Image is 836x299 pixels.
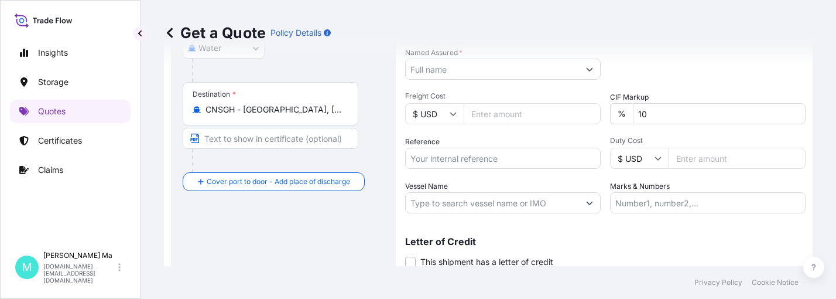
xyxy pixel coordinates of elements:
[10,100,131,123] a: Quotes
[579,192,600,213] button: Show suggestions
[193,90,236,99] div: Destination
[205,104,344,115] input: Destination
[669,148,806,169] input: Enter amount
[43,251,116,260] p: [PERSON_NAME] Ma
[406,192,579,213] input: Type to search vessel name or IMO
[405,237,806,246] p: Letter of Credit
[38,76,68,88] p: Storage
[183,172,365,191] button: Cover port to door - Add place of discharge
[579,59,600,80] button: Show suggestions
[207,176,350,188] span: Cover port to door - Add place of discharge
[38,164,63,176] p: Claims
[610,192,806,213] input: Number1, number2,...
[38,47,68,59] p: Insights
[610,181,670,192] label: Marks & Numbers
[164,23,266,42] p: Get a Quote
[610,136,806,145] span: Duty Cost
[405,148,601,169] input: Your internal reference
[270,27,321,39] p: Policy Details
[633,103,806,124] input: Enter percentage
[38,106,66,117] p: Quotes
[694,278,742,287] a: Privacy Policy
[405,91,601,101] span: Freight Cost
[22,261,32,273] span: M
[38,135,82,147] p: Certificates
[10,41,131,64] a: Insights
[405,181,448,192] label: Vessel Name
[43,263,116,284] p: [DOMAIN_NAME][EMAIL_ADDRESS][DOMAIN_NAME]
[183,128,358,149] input: Text to appear on certificate
[10,70,131,94] a: Storage
[610,103,633,124] div: %
[406,59,579,80] input: Full name
[10,129,131,152] a: Certificates
[420,256,553,268] span: This shipment has a letter of credit
[464,103,601,124] input: Enter amount
[10,158,131,182] a: Claims
[405,136,440,148] label: Reference
[752,278,799,287] a: Cookie Notice
[610,91,649,103] label: CIF Markup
